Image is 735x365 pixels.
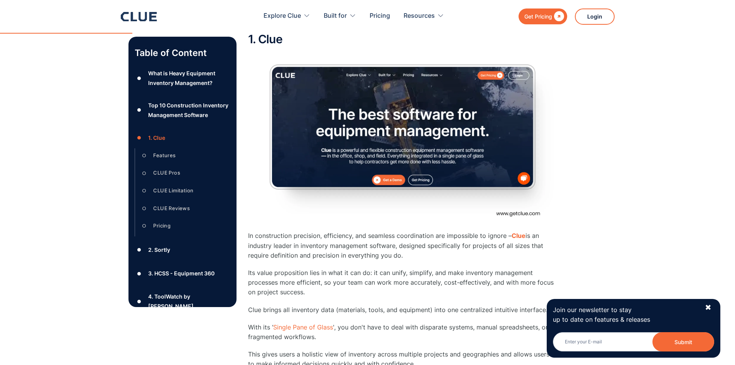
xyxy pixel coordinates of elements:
[153,186,193,195] div: CLUE Limitation
[135,292,230,311] a: ●4. ToolWatch by [PERSON_NAME]
[148,68,230,88] div: What is Heavy Equipment Inventory Management?
[264,4,301,28] div: Explore Clue
[248,323,557,342] p: With its ‘ ', you don't have to deal with disparate systems, manual spreadsheets, or fragmented w...
[153,204,190,213] div: CLUE Reviews
[370,4,390,28] a: Pricing
[140,220,225,232] a: ○Pricing
[148,133,165,143] div: 1. Clue
[264,4,310,28] div: Explore Clue
[135,104,144,116] div: ●
[552,12,564,21] div: 
[512,232,525,239] a: Clue
[248,53,557,227] img: Clue homepage
[553,305,698,324] p: Join our newsletter to stay up to date on features & releases
[135,100,230,120] a: ●Top 10 Construction Inventory Management Software
[652,332,714,351] button: Submit
[519,8,567,24] a: Get Pricing
[135,47,230,59] p: Table of Content
[148,100,230,120] div: Top 10 Construction Inventory Management Software
[140,167,225,179] a: ○CLUE Pros
[148,245,170,255] div: 2. Sortly
[273,323,333,331] a: Single Pane of Glass
[135,132,144,144] div: ●
[135,132,230,144] a: ●1. Clue
[404,4,435,28] div: Resources
[135,268,144,279] div: ●
[153,221,171,231] div: Pricing
[404,4,444,28] div: Resources
[135,244,144,256] div: ●
[148,268,215,278] div: 3. HCSS - Equipment 360
[248,33,557,46] h2: 1. Clue
[575,8,615,25] a: Login
[135,73,144,84] div: ●
[248,231,557,260] p: In construction precision, efficiency, and seamless coordination are impossible to ignore – is an...
[524,12,552,21] div: Get Pricing
[705,303,711,312] div: ✖
[135,295,144,307] div: ●
[148,292,230,311] div: 4. ToolWatch by [PERSON_NAME]
[140,185,149,197] div: ○
[153,151,176,160] div: Features
[140,202,225,214] a: ○CLUE Reviews
[135,68,230,88] a: ●What is Heavy Equipment Inventory Management?
[140,220,149,232] div: ○
[140,185,225,197] a: ○CLUE Limitation
[248,305,557,315] p: Clue brings all inventory data (materials, tools, and equipment) into one centralized intuitive i...
[135,244,230,256] a: ●2. Sortly
[153,168,180,178] div: CLUE Pros
[553,332,714,351] input: Enter your E-mail
[135,268,230,279] a: ●3. HCSS - Equipment 360
[140,150,149,161] div: ○
[324,4,356,28] div: Built for
[140,150,225,161] a: ○Features
[324,4,347,28] div: Built for
[140,167,149,179] div: ○
[140,202,149,214] div: ○
[248,268,557,297] p: Its value proposition lies in what it can do: it can unify, simplify, and make inventory manageme...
